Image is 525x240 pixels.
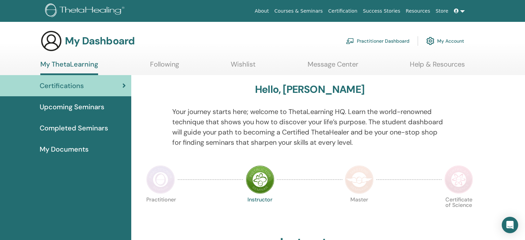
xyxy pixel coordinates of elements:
img: Certificate of Science [444,165,473,194]
a: My Account [426,33,464,48]
p: Your journey starts here; welcome to ThetaLearning HQ. Learn the world-renowned technique that sh... [172,107,447,147]
img: generic-user-icon.jpg [40,30,62,52]
a: Following [150,60,179,73]
span: Completed Seminars [40,123,108,133]
a: Success Stories [360,5,403,17]
a: Message Center [308,60,358,73]
a: My ThetaLearning [40,60,98,75]
a: Practitioner Dashboard [346,33,409,48]
img: cog.svg [426,35,434,47]
span: Upcoming Seminars [40,102,104,112]
a: Help & Resources [410,60,465,73]
a: Wishlist [231,60,256,73]
img: logo.png [45,3,127,19]
p: Certificate of Science [444,197,473,226]
img: chalkboard-teacher.svg [346,38,354,44]
p: Master [345,197,374,226]
a: Certification [325,5,360,17]
h3: My Dashboard [65,35,135,47]
img: Master [345,165,374,194]
a: About [252,5,271,17]
span: My Documents [40,144,89,154]
img: Practitioner [146,165,175,194]
a: Resources [403,5,433,17]
img: Instructor [246,165,274,194]
a: Store [433,5,451,17]
span: Certifications [40,81,84,91]
a: Courses & Seminars [272,5,326,17]
h3: Hello, [PERSON_NAME] [255,83,364,96]
div: Open Intercom Messenger [502,217,518,233]
p: Practitioner [146,197,175,226]
p: Instructor [246,197,274,226]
